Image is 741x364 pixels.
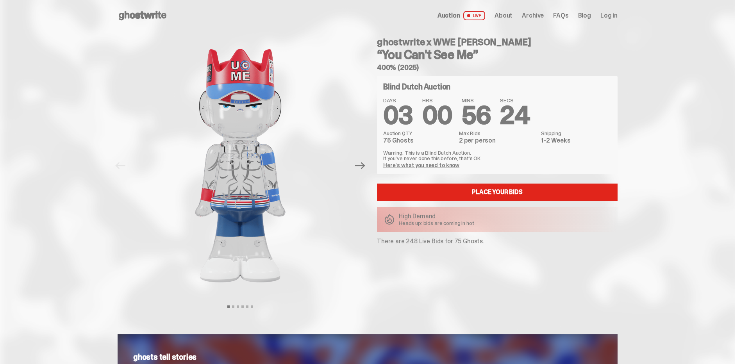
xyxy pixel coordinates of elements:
button: View slide 5 [246,305,248,308]
dd: 75 Ghosts [383,137,454,144]
span: DAYS [383,98,413,103]
button: View slide 3 [237,305,239,308]
dd: 1-2 Weeks [541,137,611,144]
dt: Auction QTY [383,130,454,136]
button: View slide 4 [241,305,244,308]
dt: Max Bids [459,130,536,136]
button: View slide 2 [232,305,234,308]
span: 56 [462,99,491,132]
a: Auction LIVE [437,11,485,20]
button: View slide 6 [251,305,253,308]
a: Log in [600,12,618,19]
h5: 400% (2025) [377,64,618,71]
span: Auction [437,12,460,19]
h4: ghostwrite x WWE [PERSON_NAME] [377,37,618,47]
dt: Shipping [541,130,611,136]
p: Warning: This is a Blind Dutch Auction. If you’ve never done this before, that’s OK. [383,150,611,161]
a: FAQs [553,12,568,19]
h4: Blind Dutch Auction [383,83,450,91]
p: Heads up: bids are coming in hot [399,220,474,226]
button: Next [352,157,369,174]
span: 03 [383,99,413,132]
span: 00 [422,99,452,132]
button: View slide 1 [227,305,230,308]
h3: “You Can't See Me” [377,48,618,61]
img: John_Cena_Hero_1.png [133,31,348,300]
dd: 2 per person [459,137,536,144]
a: Archive [522,12,544,19]
a: Blog [578,12,591,19]
a: Place your Bids [377,184,618,201]
span: LIVE [463,11,486,20]
span: SECS [500,98,530,103]
p: High Demand [399,213,474,219]
span: 24 [500,99,530,132]
a: About [495,12,512,19]
span: MINS [462,98,491,103]
p: There are 248 Live Bids for 75 Ghosts. [377,238,618,244]
p: ghosts tell stories [133,353,602,361]
a: Here's what you need to know [383,162,459,169]
span: HRS [422,98,452,103]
